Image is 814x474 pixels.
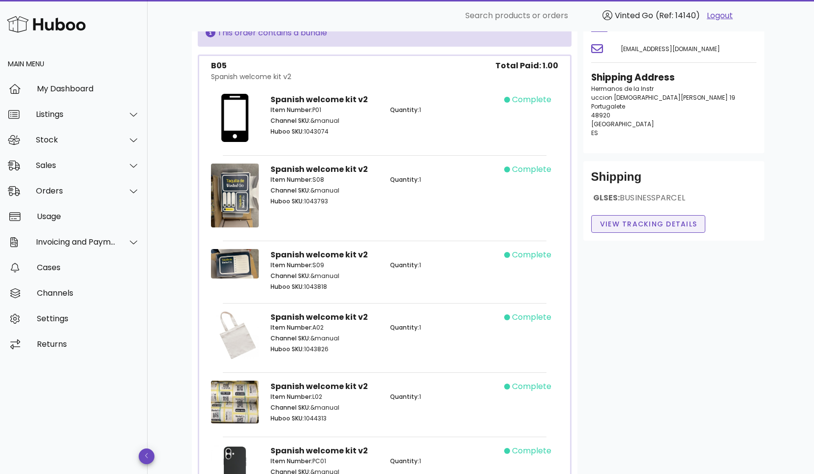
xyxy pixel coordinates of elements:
p: 1043074 [271,127,378,136]
span: Item Number: [271,392,312,401]
strong: Spanish welcome kit v2 [271,164,368,175]
p: 1043826 [271,345,378,354]
strong: Spanish welcome kit v2 [271,249,368,260]
span: Quantity: [390,323,419,332]
span: Item Number: [271,175,312,184]
span: Channel SKU: [271,403,310,412]
p: S09 [271,261,378,270]
p: A02 [271,323,378,332]
p: 1 [390,261,498,270]
img: Product Image [211,381,259,423]
span: Huboo SKU: [271,282,304,291]
img: Product Image [211,94,259,142]
span: [GEOGRAPHIC_DATA] [591,120,654,128]
span: Huboo SKU: [271,414,304,422]
img: Huboo Logo [7,14,86,35]
a: Logout [707,10,733,22]
div: This order contains a bundle [206,27,564,39]
p: &manual [271,186,378,195]
span: Channel SKU: [271,272,310,280]
div: Cases [37,263,140,272]
div: Sales [36,161,116,170]
span: Channel SKU: [271,116,310,125]
span: View Tracking details [600,219,697,229]
div: Invoicing and Payments [36,237,116,247]
p: 1044313 [271,414,378,423]
span: uccion [DEMOGRAPHIC_DATA][PERSON_NAME] 19 [591,93,735,102]
p: &manual [271,334,378,343]
span: BUSINESSPARCEL [620,192,685,203]
strong: Spanish welcome kit v2 [271,311,368,323]
p: 1 [390,392,498,401]
div: Orders [36,186,116,195]
span: 48920 [591,111,610,119]
span: Item Number: [271,106,312,114]
div: GLSES: [591,193,756,211]
span: Channel SKU: [271,334,310,342]
strong: Spanish welcome kit v2 [271,381,368,392]
p: 1043793 [271,197,378,206]
p: &manual [271,116,378,125]
div: Returns [37,339,140,349]
span: Total Paid: 1.00 [495,60,558,72]
span: Vinted Go [615,10,653,21]
p: PC01 [271,457,378,466]
div: Stock [36,135,116,144]
div: Shipping [591,169,756,193]
p: S08 [271,175,378,184]
button: View Tracking details [591,215,706,233]
div: B05 [211,60,291,72]
img: Product Image [211,164,259,227]
div: Channels [37,288,140,298]
p: 1 [390,457,498,466]
div: Spanish welcome kit v2 [211,72,291,82]
p: L02 [271,392,378,401]
p: 1 [390,175,498,184]
span: complete [512,94,551,106]
span: ES [591,129,598,137]
div: My Dashboard [37,84,140,93]
span: Huboo SKU: [271,197,304,205]
p: P01 [271,106,378,114]
p: 1043818 [271,282,378,291]
span: [EMAIL_ADDRESS][DOMAIN_NAME] [621,45,720,53]
span: complete [512,249,551,261]
span: Channel SKU: [271,186,310,195]
strong: Spanish welcome kit v2 [271,445,368,456]
p: 1 [390,323,498,332]
span: Item Number: [271,261,312,269]
span: Portugalete [591,102,625,111]
span: Item Number: [271,457,312,465]
div: Listings [36,110,116,119]
strong: Spanish welcome kit v2 [271,94,368,105]
span: Huboo SKU: [271,127,304,136]
span: complete [512,164,551,175]
div: Settings [37,314,140,323]
span: Hermanos de la Instr [591,84,654,93]
img: Product Image [211,249,259,279]
span: Quantity: [390,392,419,401]
span: Quantity: [390,175,419,184]
span: Quantity: [390,261,419,269]
span: complete [512,381,551,392]
span: complete [512,445,551,457]
p: 1 [390,106,498,114]
span: Item Number: [271,323,312,332]
p: &manual [271,272,378,280]
span: (Ref: 14140) [656,10,700,21]
span: complete [512,311,551,323]
span: Quantity: [390,457,419,465]
span: Huboo SKU: [271,345,304,353]
h3: Shipping Address [591,71,756,84]
div: Usage [37,212,140,221]
img: Product Image [211,311,259,360]
p: &manual [271,403,378,412]
span: Quantity: [390,106,419,114]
